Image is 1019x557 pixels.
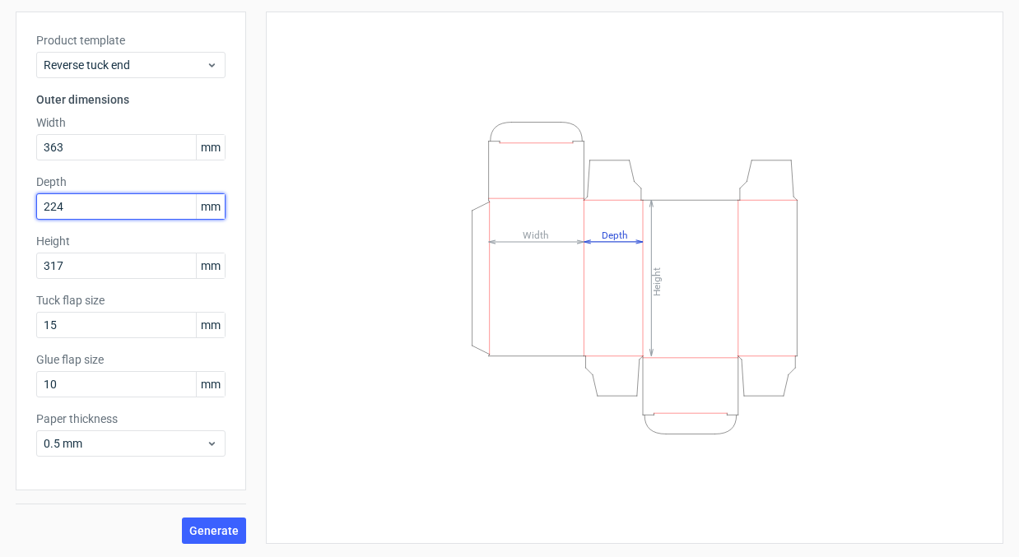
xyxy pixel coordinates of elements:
h3: Outer dimensions [36,91,226,108]
label: Tuck flap size [36,292,226,309]
label: Depth [36,174,226,190]
span: mm [196,313,225,337]
label: Glue flap size [36,351,226,368]
tspan: Depth [602,229,628,240]
label: Width [36,114,226,131]
button: Generate [182,518,246,544]
span: mm [196,253,225,278]
span: mm [196,194,225,219]
span: Generate [189,525,239,536]
tspan: Width [523,229,549,240]
label: Paper thickness [36,411,226,427]
span: mm [196,372,225,397]
span: 0.5 mm [44,435,206,452]
tspan: Height [651,267,663,295]
label: Height [36,233,226,249]
label: Product template [36,32,226,49]
span: Reverse tuck end [44,57,206,73]
span: mm [196,135,225,160]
